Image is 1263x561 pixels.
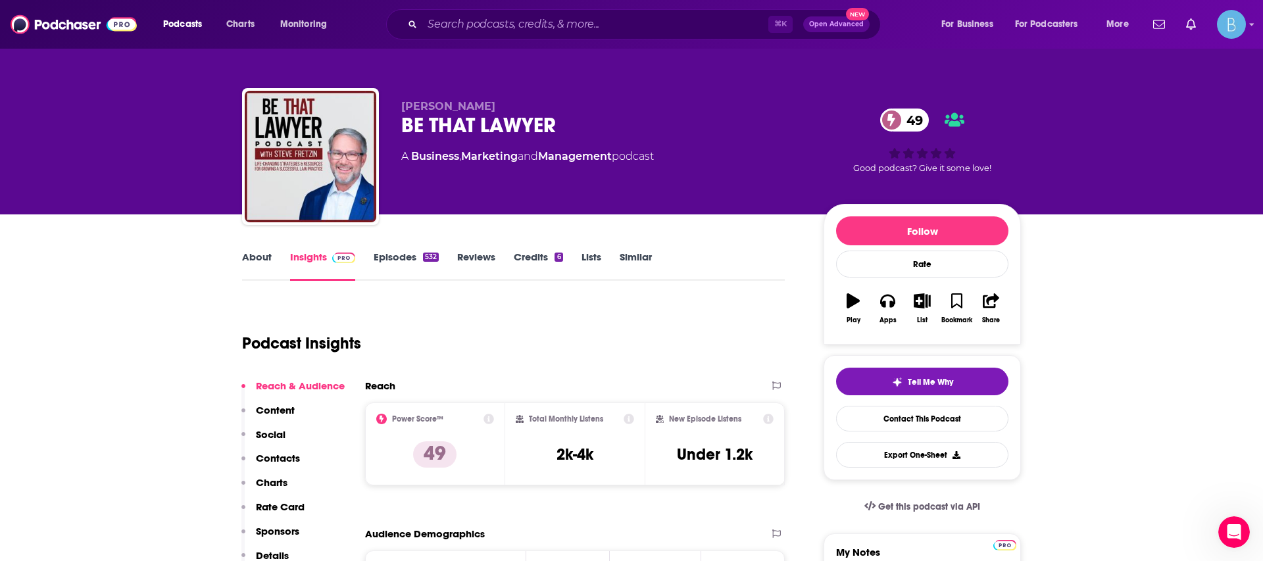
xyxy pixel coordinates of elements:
span: and [518,150,538,162]
span: For Business [941,15,993,34]
a: Business [411,150,459,162]
button: open menu [154,14,219,35]
a: Contact This Podcast [836,406,1008,431]
img: BE THAT LAWYER [245,91,376,222]
span: More [1106,15,1129,34]
img: User Profile [1217,10,1246,39]
div: 532 [423,253,439,262]
a: Marketing [461,150,518,162]
span: Tell Me Why [908,377,953,387]
div: List [917,316,928,324]
span: ⌘ K [768,16,793,33]
button: open menu [1097,14,1145,35]
span: Monitoring [280,15,327,34]
span: Logged in as BLASTmedia [1217,10,1246,39]
span: 49 [893,109,929,132]
button: Play [836,285,870,332]
div: Rate [836,251,1008,278]
p: Contacts [256,452,300,464]
button: tell me why sparkleTell Me Why [836,368,1008,395]
button: List [905,285,939,332]
a: Show notifications dropdown [1148,13,1170,36]
a: Charts [218,14,262,35]
p: Sponsors [256,525,299,537]
a: Pro website [993,538,1016,550]
iframe: Intercom live chat [1218,516,1250,548]
div: A podcast [401,149,654,164]
a: Lists [582,251,601,281]
h2: Power Score™ [392,414,443,424]
img: Podchaser Pro [332,253,355,263]
button: Contacts [241,452,300,476]
a: Show notifications dropdown [1181,13,1201,36]
a: Get this podcast via API [854,491,991,523]
h2: Audience Demographics [365,527,485,540]
button: Export One-Sheet [836,442,1008,468]
a: Similar [620,251,652,281]
span: [PERSON_NAME] [401,100,495,112]
button: Share [974,285,1008,332]
span: For Podcasters [1015,15,1078,34]
a: Reviews [457,251,495,281]
button: Apps [870,285,904,332]
a: About [242,251,272,281]
div: 49Good podcast? Give it some love! [824,100,1021,182]
p: Charts [256,476,287,489]
span: Charts [226,15,255,34]
span: Good podcast? Give it some love! [853,163,991,173]
button: Show profile menu [1217,10,1246,39]
p: Social [256,428,285,441]
span: , [459,150,461,162]
div: Share [982,316,1000,324]
div: Apps [879,316,897,324]
span: Open Advanced [809,21,864,28]
h2: Reach [365,379,395,392]
div: Search podcasts, credits, & more... [399,9,893,39]
a: Management [538,150,612,162]
button: Open AdvancedNew [803,16,870,32]
p: Content [256,404,295,416]
p: 49 [413,441,457,468]
button: open menu [271,14,344,35]
input: Search podcasts, credits, & more... [422,14,768,35]
button: Rate Card [241,500,305,525]
a: InsightsPodchaser Pro [290,251,355,281]
h2: New Episode Listens [669,414,741,424]
a: 49 [880,109,929,132]
button: Reach & Audience [241,379,345,404]
span: Podcasts [163,15,202,34]
a: Episodes532 [374,251,439,281]
p: Rate Card [256,500,305,513]
button: open menu [1006,14,1097,35]
h3: 2k-4k [557,445,593,464]
button: open menu [932,14,1010,35]
h3: Under 1.2k [677,445,753,464]
button: Social [241,428,285,452]
button: Content [241,404,295,428]
h1: Podcast Insights [242,333,361,353]
div: 6 [555,253,562,262]
button: Follow [836,216,1008,245]
img: Podchaser - Follow, Share and Rate Podcasts [11,12,137,37]
button: Sponsors [241,525,299,549]
span: New [846,8,870,20]
a: Credits6 [514,251,562,281]
button: Charts [241,476,287,500]
img: Podchaser Pro [993,540,1016,550]
img: tell me why sparkle [892,377,903,387]
span: Get this podcast via API [878,501,980,512]
div: Play [847,316,860,324]
p: Reach & Audience [256,379,345,392]
button: Bookmark [939,285,974,332]
div: Bookmark [941,316,972,324]
h2: Total Monthly Listens [529,414,603,424]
